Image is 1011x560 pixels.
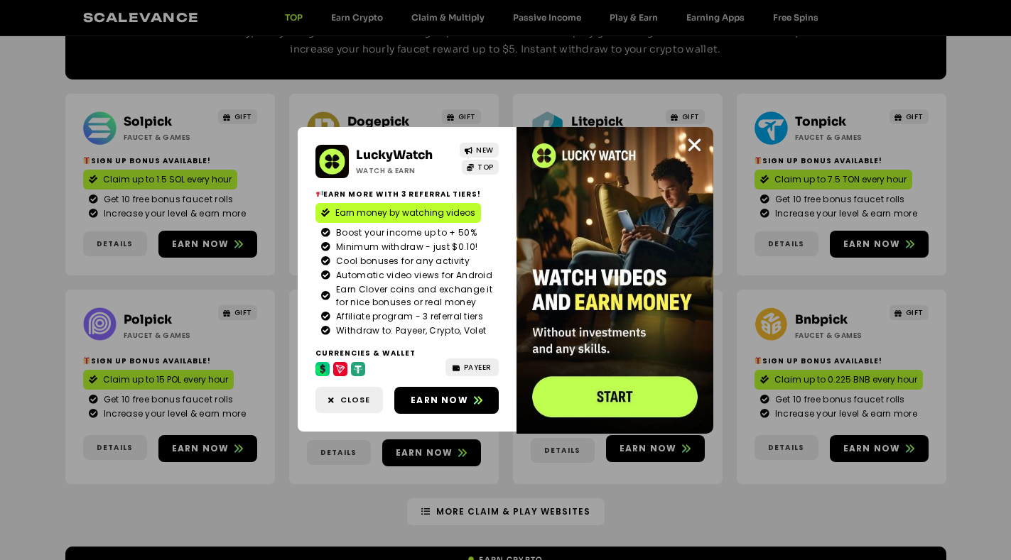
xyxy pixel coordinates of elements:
img: 📢 [316,190,323,197]
span: Earn Clover coins and exchange it for nice bonuses or real money [333,283,493,309]
a: TOP [462,160,499,175]
a: Earn money by watching videos [315,203,481,223]
span: Affiliate program - 3 referral tiers [333,310,483,323]
a: PAYEER [445,358,499,376]
span: Earn money by watching videos [335,207,475,219]
span: Earn now [411,394,468,407]
h2: Earn more with 3 referral Tiers! [315,189,499,199]
span: Boost your income up to + 50% [333,226,477,239]
a: LuckyWatch [356,148,433,163]
a: NEW [460,143,499,158]
a: Earn now [394,387,499,414]
span: PAYEER [464,362,492,373]
span: Cool bonuses for any activity [333,255,470,268]
span: NEW [476,145,494,155]
h2: Currencies & Wallet [315,348,499,358]
span: Minimum withdraw - just $0.10! [333,241,477,253]
a: Close [686,136,703,154]
span: Automatic video views for Android [333,269,492,282]
h2: Watch & Earn [356,165,450,176]
span: Withdraw to: Payeer, Crypto, Volet [333,324,486,337]
span: Close [340,394,370,406]
span: TOP [477,162,494,172]
a: Close [315,387,383,413]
